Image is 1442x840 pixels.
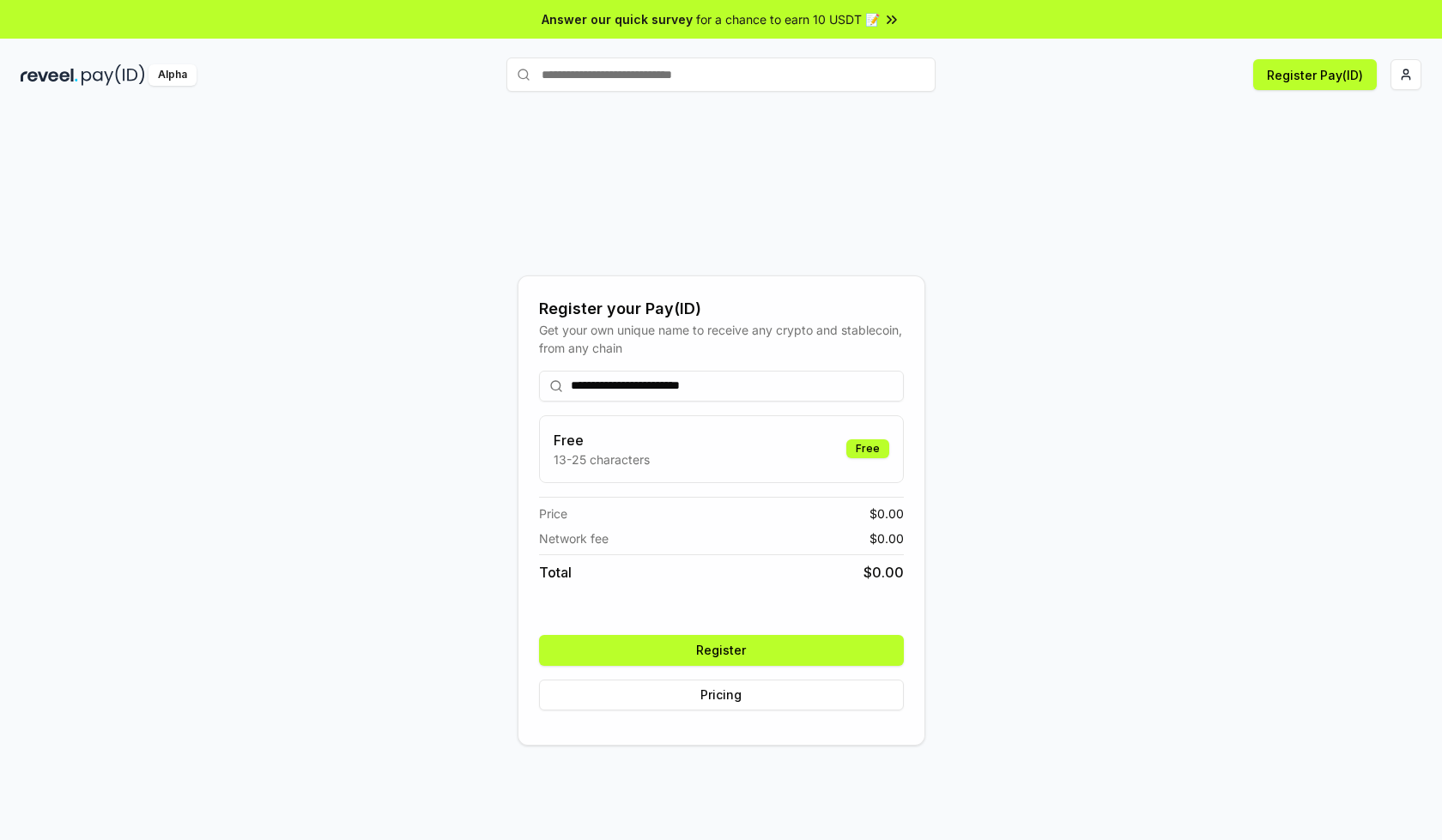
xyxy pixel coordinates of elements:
span: $ 0.00 [863,562,904,583]
div: Register your Pay(ID) [539,297,904,321]
button: Register [539,635,904,666]
span: Network fee [539,529,609,547]
span: $ 0.00 [869,505,904,523]
img: reveel_dark [21,64,78,86]
img: pay_id [82,64,145,86]
span: Total [539,562,572,583]
div: Free [846,439,889,458]
button: Pricing [539,680,904,710]
span: for a chance to earn 10 USDT 📝 [696,10,880,28]
p: 13-25 characters [554,450,650,468]
span: $ 0.00 [869,529,904,547]
div: Alpha [148,64,197,86]
button: Register Pay(ID) [1253,59,1377,90]
div: Get your own unique name to receive any crypto and stablecoin, from any chain [539,321,904,357]
span: Price [539,505,567,523]
h3: Free [554,430,650,450]
span: Answer our quick survey [542,10,693,28]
